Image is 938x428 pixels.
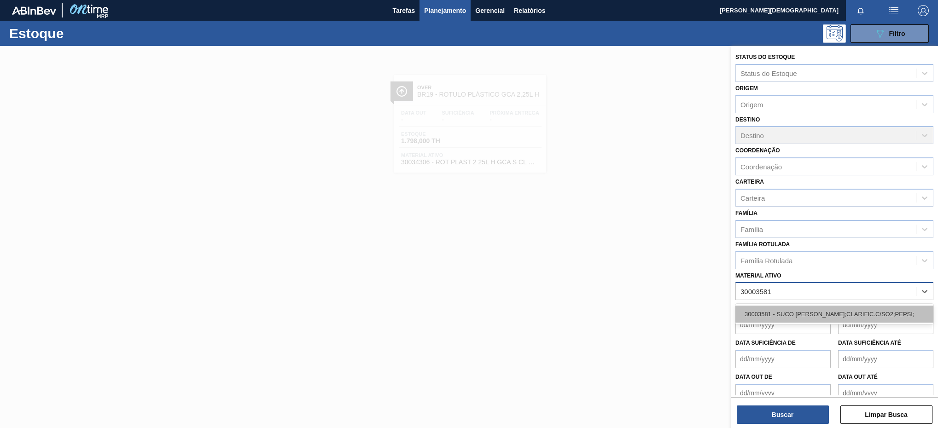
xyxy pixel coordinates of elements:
input: dd/mm/yyyy [735,384,831,402]
label: Coordenação [735,147,780,154]
label: Data suficiência até [838,340,901,346]
label: Destino [735,116,760,123]
label: Data suficiência de [735,340,796,346]
input: dd/mm/yyyy [838,350,933,368]
button: Notificações [846,4,875,17]
div: Pogramando: nenhum usuário selecionado [823,24,846,43]
div: Família Rotulada [740,256,792,264]
span: Relatórios [514,5,545,16]
input: dd/mm/yyyy [735,350,831,368]
span: Planejamento [424,5,466,16]
div: Família [740,225,763,233]
label: Data out até [838,374,878,380]
label: Família [735,210,757,216]
div: Status do Estoque [740,69,797,77]
img: TNhmsLtSVTkK8tSr43FrP2fwEKptu5GPRR3wAAAABJRU5ErkJggg== [12,6,56,15]
label: Status do Estoque [735,54,795,60]
label: Carteira [735,179,764,185]
h1: Estoque [9,28,148,39]
label: Material ativo [735,272,781,279]
button: Filtro [851,24,929,43]
div: Coordenação [740,163,782,171]
input: dd/mm/yyyy [838,384,933,402]
span: Gerencial [475,5,505,16]
label: Origem [735,85,758,92]
label: Família Rotulada [735,241,790,248]
img: Logout [918,5,929,16]
input: dd/mm/yyyy [735,316,831,334]
span: Tarefas [392,5,415,16]
img: userActions [888,5,899,16]
label: Data out de [735,374,772,380]
div: 30003581 - SUCO [PERSON_NAME];CLARIFIC.C/SO2;PEPSI; [735,306,933,323]
div: Origem [740,100,763,108]
input: dd/mm/yyyy [838,316,933,334]
span: Filtro [889,30,905,37]
div: Carteira [740,194,765,202]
